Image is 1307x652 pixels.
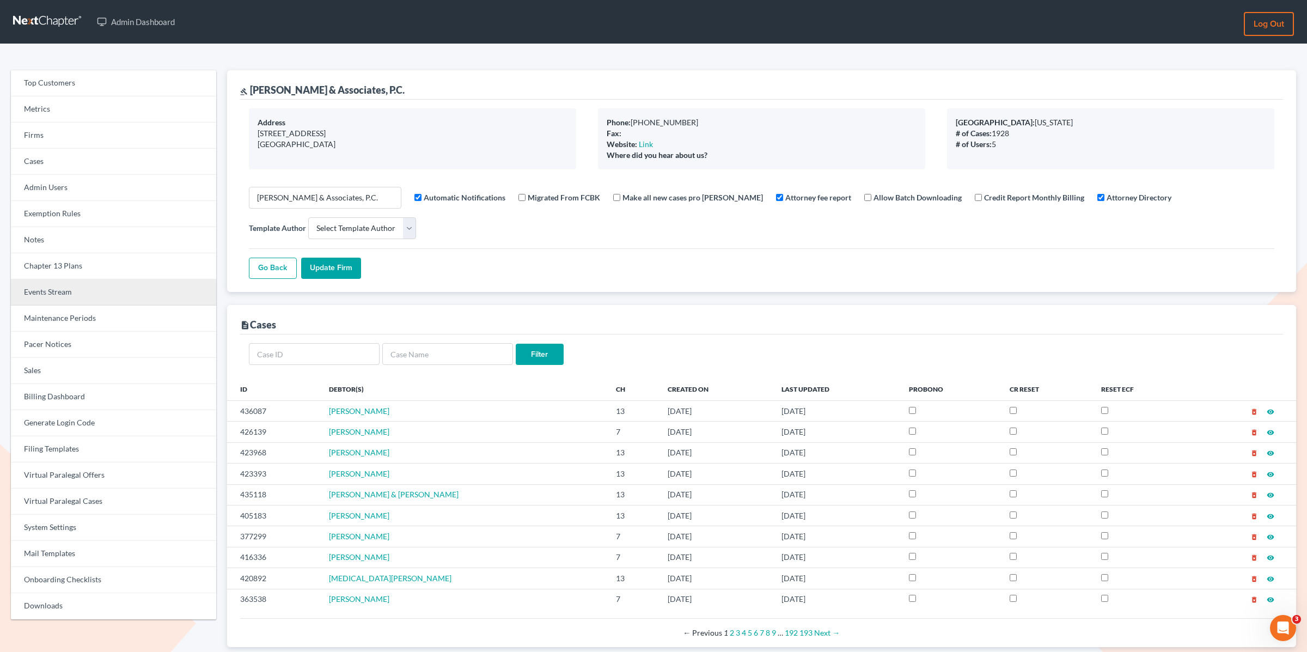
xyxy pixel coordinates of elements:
td: 416336 [227,547,321,568]
a: [PERSON_NAME] & [PERSON_NAME] [329,490,459,499]
a: Next page [814,628,840,637]
div: 5 [956,139,1266,150]
td: 13 [607,484,659,505]
i: visibility [1267,449,1274,457]
i: delete_forever [1250,554,1258,562]
a: Pacer Notices [11,332,216,358]
td: 7 [607,589,659,610]
div: [US_STATE] [956,117,1266,128]
span: … [778,628,783,637]
div: Cases [240,318,276,331]
td: 13 [607,464,659,484]
a: Page 8 [766,628,770,637]
i: visibility [1267,554,1274,562]
label: Make all new cases pro [PERSON_NAME] [622,192,763,203]
a: [PERSON_NAME] [329,532,389,541]
div: [GEOGRAPHIC_DATA] [258,139,567,150]
a: [PERSON_NAME] [329,469,389,478]
i: delete_forever [1250,491,1258,499]
a: visibility [1267,490,1274,499]
a: visibility [1267,427,1274,436]
i: delete_forever [1250,408,1258,416]
a: Exemption Rules [11,201,216,227]
td: [DATE] [773,568,900,589]
a: delete_forever [1250,406,1258,416]
td: 13 [607,568,659,589]
input: Case ID [249,343,380,365]
th: ProBono [900,379,1001,400]
a: Top Customers [11,70,216,96]
th: ID [227,379,321,400]
i: visibility [1267,491,1274,499]
a: [PERSON_NAME] [329,427,389,436]
td: [DATE] [773,442,900,463]
i: delete_forever [1250,471,1258,478]
div: Pagination [249,627,1274,638]
label: Template Author [249,222,306,234]
td: 423393 [227,464,321,484]
td: [DATE] [659,505,773,526]
a: delete_forever [1250,469,1258,478]
a: visibility [1267,469,1274,478]
a: Admin Dashboard [91,12,180,32]
i: visibility [1267,429,1274,436]
a: Metrics [11,96,216,123]
td: [DATE] [659,547,773,568]
a: delete_forever [1250,532,1258,541]
td: 7 [607,547,659,568]
div: [PHONE_NUMBER] [607,117,917,128]
span: [MEDICAL_DATA][PERSON_NAME] [329,574,451,583]
span: [PERSON_NAME] [329,406,389,416]
b: Phone: [607,118,631,127]
td: 435118 [227,484,321,505]
b: Address [258,118,285,127]
th: Ch [607,379,659,400]
label: Allow Batch Downloading [874,192,962,203]
td: 13 [607,505,659,526]
label: Attorney Directory [1107,192,1171,203]
td: [DATE] [659,422,773,442]
label: Attorney fee report [785,192,851,203]
a: Page 5 [748,628,752,637]
label: Migrated From FCBK [528,192,600,203]
a: Chapter 13 Plans [11,253,216,279]
a: delete_forever [1250,552,1258,562]
a: visibility [1267,594,1274,604]
span: Previous page [683,628,722,637]
a: Mail Templates [11,541,216,567]
a: visibility [1267,574,1274,583]
i: visibility [1267,513,1274,520]
td: 7 [607,422,659,442]
td: 420892 [227,568,321,589]
span: 3 [1292,615,1301,624]
a: [PERSON_NAME] [329,448,389,457]
label: Automatic Notifications [424,192,505,203]
a: delete_forever [1250,594,1258,604]
a: visibility [1267,406,1274,416]
a: System Settings [11,515,216,541]
a: delete_forever [1250,427,1258,436]
input: Filter [516,344,564,365]
td: [DATE] [659,442,773,463]
td: [DATE] [659,484,773,505]
th: Last Updated [773,379,900,400]
td: [DATE] [773,547,900,568]
a: Firms [11,123,216,149]
td: 7 [607,526,659,547]
a: visibility [1267,511,1274,520]
a: Go Back [249,258,297,279]
i: delete_forever [1250,533,1258,541]
a: delete_forever [1250,490,1258,499]
td: [DATE] [659,464,773,484]
a: visibility [1267,552,1274,562]
td: [DATE] [773,505,900,526]
a: Page 192 [785,628,798,637]
a: [PERSON_NAME] [329,594,389,604]
div: [PERSON_NAME] & Associates, P.C. [240,83,405,96]
a: [PERSON_NAME] [329,552,389,562]
a: Link [639,139,653,149]
td: [DATE] [659,589,773,610]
